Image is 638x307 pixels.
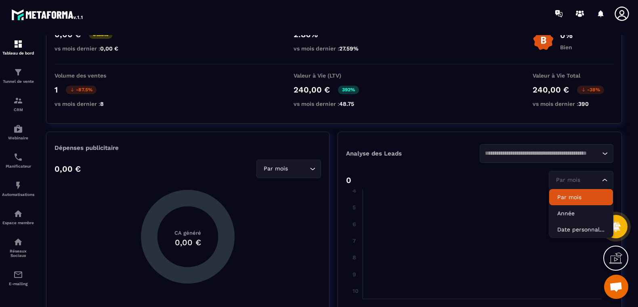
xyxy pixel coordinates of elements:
a: automationsautomationsWebinaire [2,118,34,146]
p: E-mailing [2,282,34,286]
img: email [13,270,23,280]
img: formation [13,39,23,49]
span: 48.75 [339,101,354,107]
p: Valeur à Vie (LTV) [294,72,374,79]
p: Automatisations [2,192,34,197]
p: 0% [560,30,573,40]
p: Webinaire [2,136,34,140]
span: 27.59% [339,45,359,52]
p: 392% [338,86,359,94]
div: Search for option [549,171,613,189]
img: b-badge-o.b3b20ee6.svg [533,29,554,51]
span: 8 [100,101,104,107]
span: Par mois [262,164,290,173]
img: automations [13,181,23,190]
p: Valeur à Vie Total [533,72,613,79]
a: schedulerschedulerPlanificateur [2,146,34,175]
div: Search for option [480,144,613,163]
p: vs mois dernier : [533,101,613,107]
tspan: 10 [353,288,359,294]
p: Volume des ventes [55,72,135,79]
p: Par mois [557,193,605,201]
tspan: 5 [353,204,356,210]
p: vs mois dernier : [55,45,135,52]
tspan: 8 [353,254,356,261]
p: Dépenses publicitaire [55,144,321,151]
img: formation [13,96,23,105]
img: automations [13,209,23,219]
p: Planificateur [2,164,34,168]
p: Année [557,209,605,217]
p: vs mois dernier : [294,45,374,52]
p: CRM [2,107,34,112]
a: formationformationTunnel de vente [2,61,34,90]
a: emailemailE-mailing [2,264,34,292]
p: 240,00 € [533,85,569,95]
img: formation [13,67,23,77]
a: automationsautomationsAutomatisations [2,175,34,203]
tspan: 7 [353,238,356,244]
p: 0 [346,175,351,185]
p: Tunnel de vente [2,79,34,84]
a: Ouvrir le chat [604,275,628,299]
p: 1 [55,85,58,95]
img: automations [13,124,23,134]
p: vs mois dernier : [55,101,135,107]
a: formationformationTableau de bord [2,33,34,61]
a: formationformationCRM [2,90,34,118]
a: social-networksocial-networkRéseaux Sociaux [2,231,34,264]
span: 0,00 € [100,45,118,52]
img: logo [11,7,84,22]
p: 0,00 € [55,164,81,174]
p: Date personnalisée [557,225,605,233]
p: Analyse des Leads [346,150,480,157]
img: social-network [13,237,23,247]
a: automationsautomationsEspace membre [2,203,34,231]
input: Search for option [554,176,600,185]
p: -38% [577,86,604,94]
p: Bien [560,44,573,50]
span: 390 [578,101,589,107]
p: Réseaux Sociaux [2,249,34,258]
tspan: 6 [353,221,356,227]
p: 240,00 € [294,85,330,95]
p: Tableau de bord [2,51,34,55]
tspan: 9 [353,271,356,278]
input: Search for option [290,164,308,173]
img: scheduler [13,152,23,162]
input: Search for option [485,149,600,158]
div: Search for option [256,160,321,178]
tspan: 4 [353,187,356,194]
p: -87.5% [66,86,97,94]
p: Espace membre [2,221,34,225]
p: vs mois dernier : [294,101,374,107]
